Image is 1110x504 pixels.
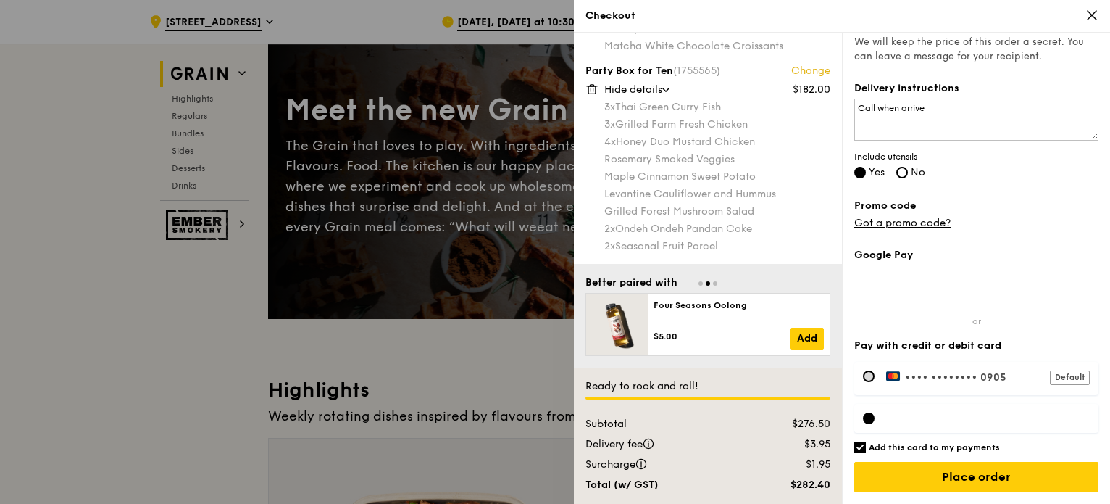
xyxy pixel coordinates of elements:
[604,223,615,235] span: 2x
[854,199,1098,213] label: Promo code
[896,167,908,178] input: No
[604,100,830,115] div: Thai Green Curry Fish
[751,458,839,472] div: $1.95
[673,65,720,77] span: (1755565)
[854,167,866,178] input: Yes
[751,478,839,492] div: $282.40
[869,442,1000,453] h6: Add this card to my payments
[654,299,824,311] div: Four Seasons Oolong
[854,35,1098,64] span: We will keep the price of this order a secret. You can leave a message for your recipient.
[790,328,824,350] a: Add
[577,417,751,431] div: Subtotal
[585,9,1098,23] div: Checkout
[654,331,790,342] div: $5.00
[604,205,830,219] div: Grilled Forest Mushroom Salad
[585,64,830,78] div: Party Box for Ten
[854,151,1098,162] span: Include utensils
[854,462,1098,492] input: Place order
[854,81,1098,96] label: Delivery instructions
[698,281,703,286] span: Go to slide 1
[854,271,1098,303] iframe: Secure payment button frame
[1050,371,1090,385] div: Default
[604,118,615,131] span: 3x
[585,379,830,394] div: Ready to rock and roll!
[585,276,677,290] div: Better paired with
[751,417,839,431] div: $276.50
[886,371,901,381] img: Payment by MasterCard
[577,437,751,452] div: Delivery fee
[604,170,830,184] div: Maple Cinnamon Sweet Potato
[577,458,751,472] div: Surcharge
[854,339,1098,353] label: Pay with credit or debit card
[604,83,662,96] span: Hide details
[577,478,751,492] div: Total (w/ GST)
[604,222,830,236] div: Ondeh Ondeh Pandan Cake
[911,166,925,178] span: No
[854,442,866,453] input: Add this card to my payments
[604,101,615,113] span: 3x
[886,371,1090,384] label: •••• 0905
[791,64,830,78] a: Change
[604,117,830,132] div: Grilled Farm Fresh Chicken
[604,136,616,148] span: 4x
[854,248,1098,263] label: Google Pay
[905,371,954,384] span: •••• ••••
[604,239,830,254] div: Seasonal Fruit Parcel
[706,281,710,286] span: Go to slide 2
[854,217,951,229] a: Got a promo code?
[604,240,615,252] span: 2x
[604,152,830,167] div: Rosemary Smoked Veggies
[713,281,717,286] span: Go to slide 3
[604,135,830,149] div: Honey Duo Mustard Chicken
[793,83,830,97] div: $182.00
[886,413,1090,424] iframe: Secure card payment input frame
[751,437,839,452] div: $3.95
[869,166,885,178] span: Yes
[604,39,830,54] div: Matcha White Chocolate Croissants
[604,187,830,202] div: Levantine Cauliflower and Hummus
